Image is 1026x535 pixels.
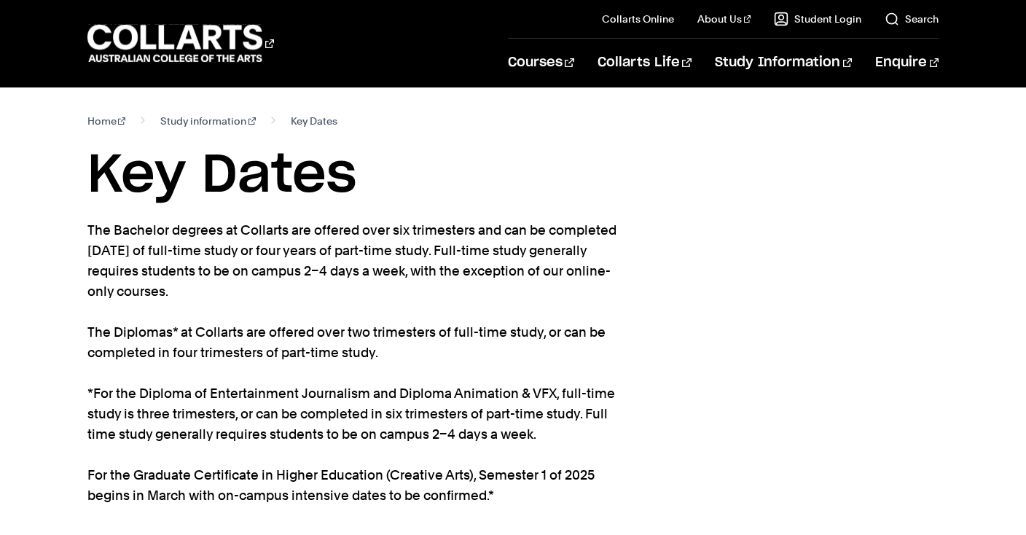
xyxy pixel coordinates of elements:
[160,111,256,131] a: Study information
[774,12,861,26] a: Student Login
[602,12,674,26] a: Collarts Online
[598,39,692,87] a: Collarts Life
[87,143,939,208] h1: Key Dates
[508,39,574,87] a: Courses
[715,39,852,87] a: Study Information
[291,111,337,131] span: Key Dates
[87,111,126,131] a: Home
[697,12,751,26] a: About Us
[87,220,619,506] p: The Bachelor degrees at Collarts are offered over six trimesters and can be completed [DATE] of f...
[885,12,939,26] a: Search
[87,23,274,64] div: Go to homepage
[875,39,939,87] a: Enquire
